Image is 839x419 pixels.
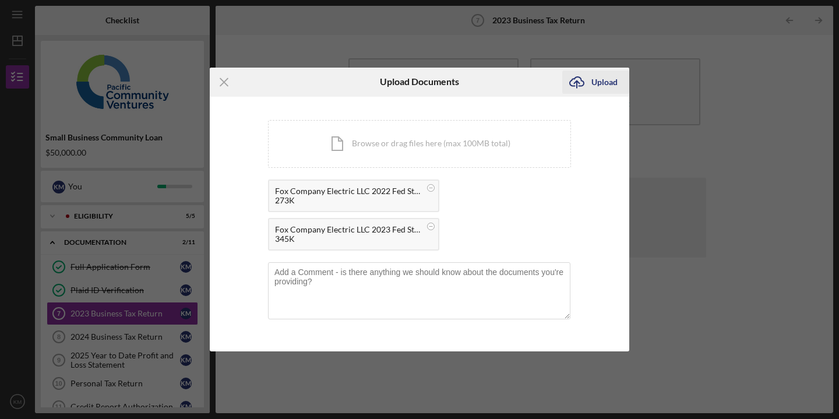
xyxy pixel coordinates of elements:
[275,225,421,234] div: Fox Company Electric LLC 2023 Fed State SECURE.pdf
[591,71,618,94] div: Upload
[562,71,629,94] button: Upload
[380,76,459,87] h6: Upload Documents
[275,196,421,205] div: 273K
[275,234,421,244] div: 345K
[275,186,421,196] div: Fox Company Electric LLC 2022 Fed State SECURE.pdf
